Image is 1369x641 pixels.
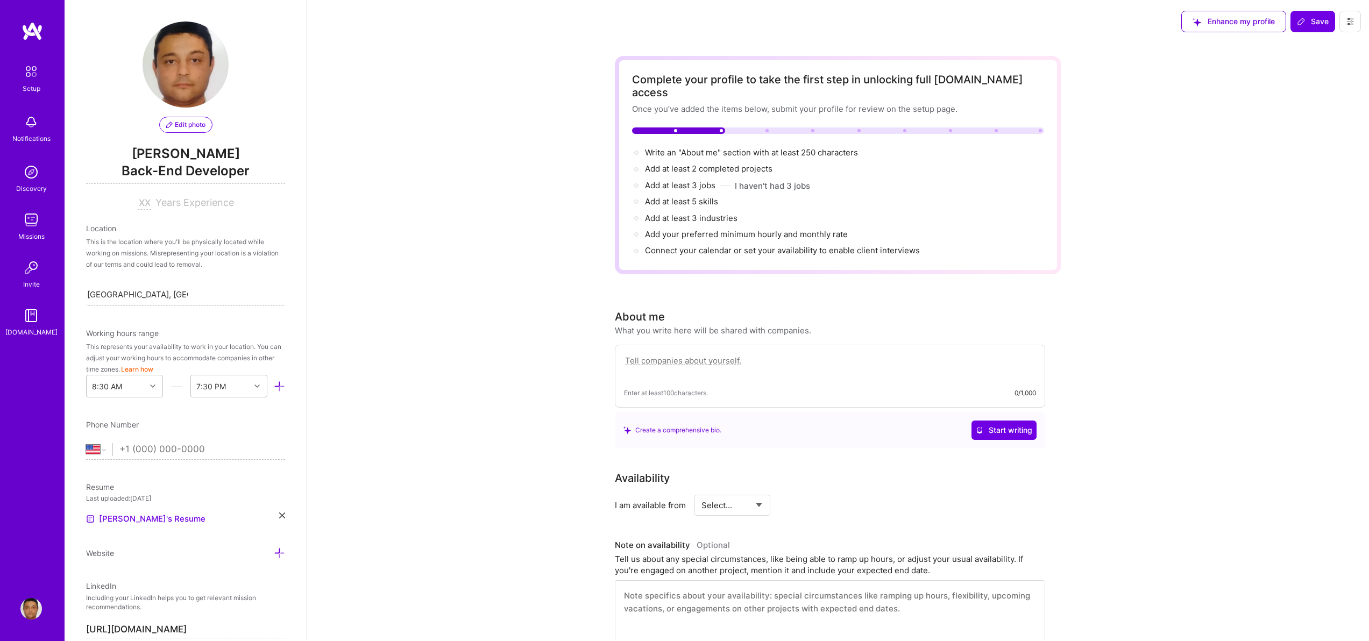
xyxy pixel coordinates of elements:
[615,537,730,553] div: Note on availability
[20,60,42,83] img: setup
[196,381,226,392] div: 7:30 PM
[86,329,159,338] span: Working hours range
[86,482,114,492] span: Resume
[5,326,58,338] div: [DOMAIN_NAME]
[20,209,42,231] img: teamwork
[86,223,285,234] div: Location
[23,279,40,290] div: Invite
[86,162,285,184] span: Back-End Developer
[697,540,730,550] span: Optional
[645,229,848,239] span: Add your preferred minimum hourly and monthly rate
[632,73,1044,99] div: Complete your profile to take the first step in unlocking full [DOMAIN_NAME] access
[16,183,47,194] div: Discovery
[623,426,631,434] i: icon SuggestedTeams
[623,424,721,436] div: Create a comprehensive bio.
[86,512,205,525] a: [PERSON_NAME]'s Resume
[86,515,95,523] img: Resume
[18,231,45,242] div: Missions
[86,493,285,504] div: Last uploaded: [DATE]
[279,512,285,518] i: icon Close
[166,122,173,128] i: icon PencilPurple
[976,426,983,434] i: icon CrystalBallWhite
[645,147,860,158] span: Write an "About me" section with at least 250 characters
[20,257,42,279] img: Invite
[976,425,1032,436] span: Start writing
[86,549,114,558] span: Website
[632,103,1044,115] div: Once you’ve added the items below, submit your profile for review on the setup page.
[254,383,260,389] i: icon Chevron
[971,421,1037,440] button: Start writing
[86,341,285,375] div: This represents your availability to work in your location. You can adjust your working hours to ...
[159,117,212,133] button: Edit photo
[615,325,811,336] div: What you write here will be shared with companies.
[23,83,40,94] div: Setup
[645,180,715,190] span: Add at least 3 jobs
[615,553,1045,576] div: Tell us about any special circumstances, like being able to ramp up hours, or adjust your usual a...
[138,197,151,210] input: XX
[86,594,285,612] p: Including your LinkedIn helps you to get relevant mission recommendations.
[20,111,42,133] img: bell
[86,420,139,429] span: Phone Number
[20,305,42,326] img: guide book
[1015,387,1036,398] div: 0/1,000
[166,120,205,130] span: Edit photo
[645,196,718,206] span: Add at least 5 skills
[12,133,51,144] div: Notifications
[624,387,708,398] span: Enter at least 100 characters.
[645,163,772,174] span: Add at least 2 completed projects
[155,197,234,208] span: Years Experience
[1193,18,1201,26] i: icon SuggestedTeams
[171,381,182,392] i: icon HorizontalInLineDivider
[615,500,686,511] div: I am available from
[735,180,810,191] button: I haven't had 3 jobs
[615,470,670,486] div: Availability
[150,383,155,389] i: icon Chevron
[18,598,45,619] a: User Avatar
[1297,16,1329,27] span: Save
[645,213,737,223] span: Add at least 3 industries
[20,598,42,619] img: User Avatar
[86,236,285,270] div: This is the location where you'll be physically located while working on missions. Misrepresentin...
[119,434,285,465] input: +1 (000) 000-0000
[1181,11,1286,32] button: Enhance my profile
[20,161,42,183] img: discovery
[645,245,920,255] span: Connect your calendar or set your availability to enable client interviews
[22,22,43,41] img: logo
[1290,11,1335,32] button: Save
[143,22,229,108] img: User Avatar
[92,381,122,392] div: 8:30 AM
[86,146,285,162] span: [PERSON_NAME]
[86,581,116,590] span: LinkedIn
[1193,16,1275,27] span: Enhance my profile
[615,309,665,325] div: About me
[121,364,153,375] button: Learn how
